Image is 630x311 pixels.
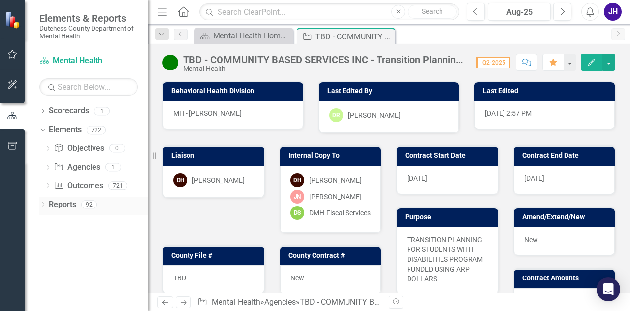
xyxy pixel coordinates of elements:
[197,297,381,308] div: » »
[522,275,610,282] h3: Contract Amounts
[315,31,393,43] div: TBD - COMMUNITY BASED SERVICES INC - Transition Planning - APG Funds - 19907
[488,3,551,21] button: Aug-25
[108,181,127,190] div: 721
[39,55,138,67] a: Mental Health
[213,30,290,42] div: Mental Health Home Page
[407,174,427,182] span: [DATE]
[327,87,454,95] h3: Last Edited By
[524,236,538,243] span: New
[49,105,89,117] a: Scorecards
[604,3,622,21] button: JH
[290,274,304,282] span: New
[39,24,138,40] small: Dutchess County Department of Mental Health
[491,6,547,18] div: Aug-25
[405,152,493,159] h3: Contract Start Date
[408,5,457,19] button: Search
[288,152,377,159] h3: Internal Copy To
[162,55,178,70] img: Active
[5,11,22,29] img: ClearPoint Strategy
[522,152,610,159] h3: Contract End Date
[54,180,103,192] a: Outcomes
[309,175,362,185] div: [PERSON_NAME]
[109,144,125,153] div: 0
[290,206,304,220] div: DS
[474,101,615,129] div: [DATE] 2:57 PM
[290,173,304,187] div: DH
[192,175,245,185] div: [PERSON_NAME]
[300,297,592,307] div: TBD - COMMUNITY BASED SERVICES INC - Transition Planning - APG Funds - 19907
[183,54,467,65] div: TBD - COMMUNITY BASED SERVICES INC - Transition Planning - APG Funds - 19907
[105,163,121,172] div: 1
[81,200,97,208] div: 92
[288,252,377,259] h3: County Contract #
[49,199,76,210] a: Reports
[173,109,242,117] span: MH - [PERSON_NAME]
[329,108,343,122] div: DR
[522,213,610,221] h3: Amend/Extend/New
[524,174,544,182] span: [DATE]
[199,3,459,21] input: Search ClearPoint...
[407,235,488,284] p: TRANSITION PLANNING FOR STUDENTS WITH DISABILITIES PROGRAM FUNDED USING ARP DOLLARS
[171,152,259,159] h3: Liaison
[49,124,82,136] a: Elements
[197,30,290,42] a: Mental Health Home Page
[183,65,467,72] div: Mental Health
[264,297,296,307] a: Agencies
[476,57,510,68] span: Q2-2025
[290,190,304,204] div: JN
[94,107,110,115] div: 1
[309,192,362,202] div: [PERSON_NAME]
[87,126,106,134] div: 722
[171,87,298,95] h3: Behavioral Health Division
[39,78,138,96] input: Search Below...
[39,12,138,24] span: Elements & Reports
[54,143,104,154] a: Objectives
[54,162,100,173] a: Agencies
[171,252,259,259] h3: County File #
[173,173,187,187] div: DH
[405,213,493,221] h3: Purpose
[422,7,443,15] span: Search
[597,277,620,301] div: Open Intercom Messenger
[212,297,260,307] a: Mental Health
[348,110,401,120] div: [PERSON_NAME]
[483,87,610,95] h3: Last Edited
[309,208,371,218] div: DMH-Fiscal Services
[173,274,186,282] span: TBD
